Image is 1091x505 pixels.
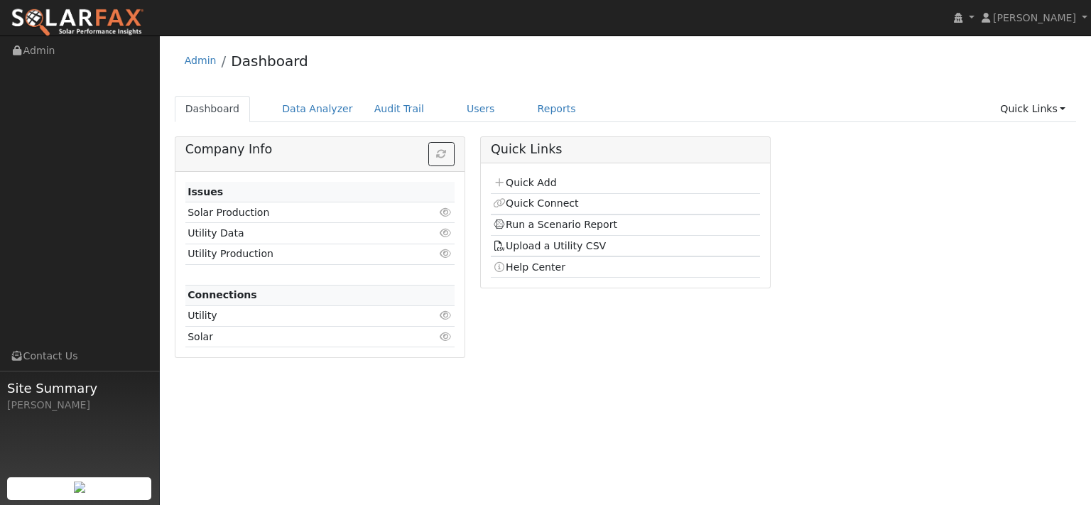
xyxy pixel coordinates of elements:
[185,327,411,347] td: Solar
[188,186,223,197] strong: Issues
[185,55,217,66] a: Admin
[993,12,1076,23] span: [PERSON_NAME]
[527,96,587,122] a: Reports
[989,96,1076,122] a: Quick Links
[364,96,435,122] a: Audit Trail
[493,261,565,273] a: Help Center
[271,96,364,122] a: Data Analyzer
[440,332,452,342] i: Click to view
[175,96,251,122] a: Dashboard
[493,197,578,209] a: Quick Connect
[11,8,144,38] img: SolarFax
[493,177,556,188] a: Quick Add
[440,310,452,320] i: Click to view
[493,240,606,251] a: Upload a Utility CSV
[7,398,152,413] div: [PERSON_NAME]
[185,202,411,223] td: Solar Production
[7,379,152,398] span: Site Summary
[185,223,411,244] td: Utility Data
[231,53,308,70] a: Dashboard
[493,219,617,230] a: Run a Scenario Report
[74,482,85,493] img: retrieve
[188,289,257,300] strong: Connections
[185,142,455,157] h5: Company Info
[440,249,452,259] i: Click to view
[440,228,452,238] i: Click to view
[456,96,506,122] a: Users
[491,142,760,157] h5: Quick Links
[440,207,452,217] i: Click to view
[185,244,411,264] td: Utility Production
[185,305,411,326] td: Utility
